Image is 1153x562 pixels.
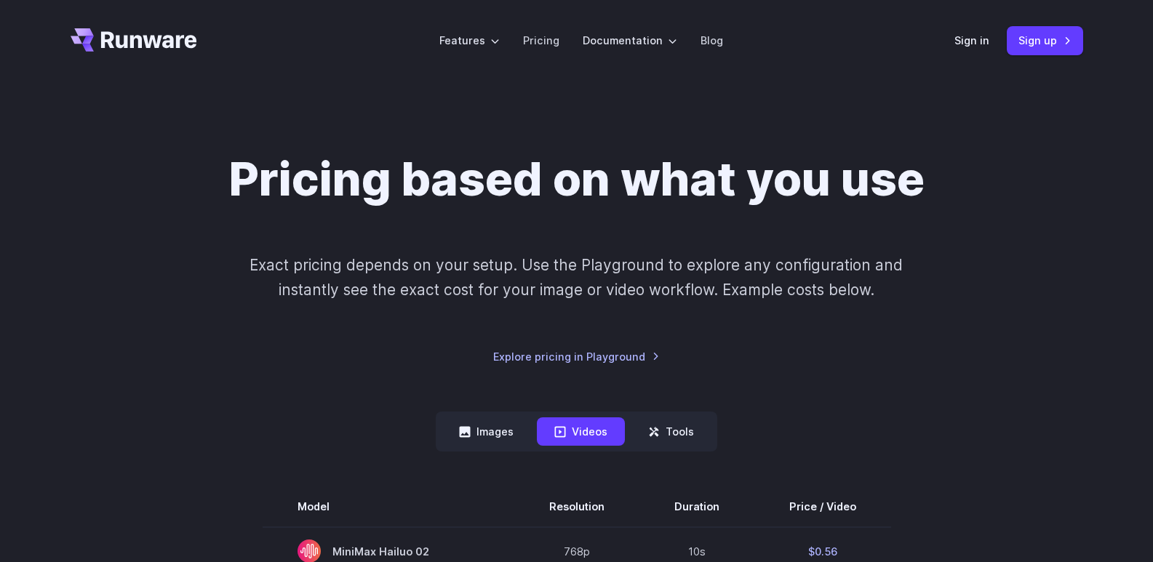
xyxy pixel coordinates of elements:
[71,28,197,52] a: Go to /
[222,253,930,302] p: Exact pricing depends on your setup. Use the Playground to explore any configuration and instantl...
[701,32,723,49] a: Blog
[514,486,639,527] th: Resolution
[631,417,711,446] button: Tools
[639,486,754,527] th: Duration
[442,417,531,446] button: Images
[537,417,625,446] button: Videos
[523,32,559,49] a: Pricing
[263,486,514,527] th: Model
[954,32,989,49] a: Sign in
[754,486,891,527] th: Price / Video
[439,32,500,49] label: Features
[493,348,660,365] a: Explore pricing in Playground
[229,151,925,206] h1: Pricing based on what you use
[1007,26,1083,55] a: Sign up
[583,32,677,49] label: Documentation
